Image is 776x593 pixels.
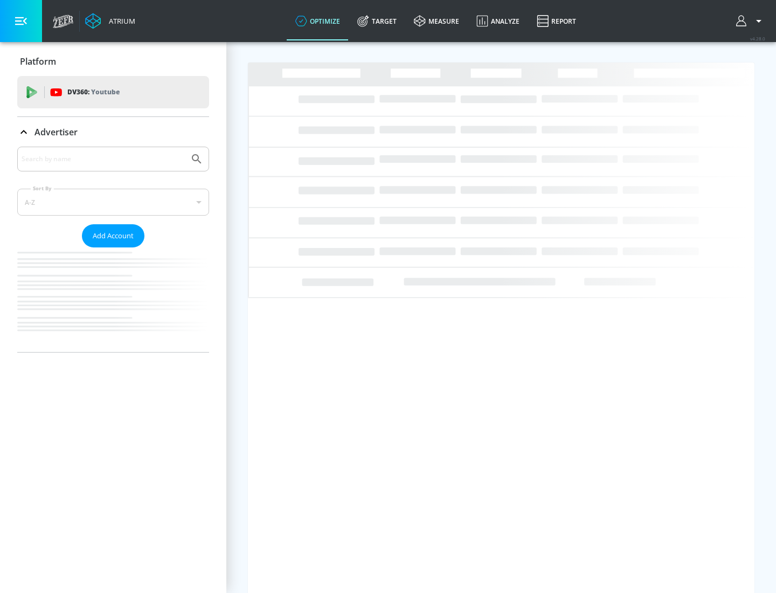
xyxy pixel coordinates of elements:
[82,224,144,247] button: Add Account
[17,76,209,108] div: DV360: Youtube
[85,13,135,29] a: Atrium
[67,86,120,98] p: DV360:
[91,86,120,98] p: Youtube
[17,46,209,77] div: Platform
[468,2,528,40] a: Analyze
[34,126,78,138] p: Advertiser
[405,2,468,40] a: measure
[17,147,209,352] div: Advertiser
[750,36,765,42] span: v 4.28.0
[22,152,185,166] input: Search by name
[528,2,585,40] a: Report
[17,189,209,216] div: A-Z
[17,247,209,352] nav: list of Advertiser
[105,16,135,26] div: Atrium
[17,117,209,147] div: Advertiser
[93,230,134,242] span: Add Account
[20,56,56,67] p: Platform
[31,185,54,192] label: Sort By
[287,2,349,40] a: optimize
[349,2,405,40] a: Target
